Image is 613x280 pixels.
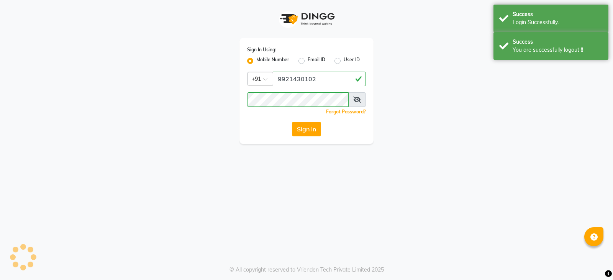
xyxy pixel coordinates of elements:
div: Login Successfully. [513,18,603,26]
img: logo1.svg [276,8,337,30]
label: Email ID [308,56,325,65]
label: User ID [344,56,360,65]
input: Username [247,92,349,107]
div: Success [513,38,603,46]
label: Sign In Using: [247,46,276,53]
iframe: chat widget [581,249,605,272]
button: Sign In [292,122,321,136]
input: Username [273,72,366,86]
a: Forgot Password? [326,109,366,115]
div: Success [513,10,603,18]
div: You are successfully logout !! [513,46,603,54]
label: Mobile Number [256,56,289,65]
